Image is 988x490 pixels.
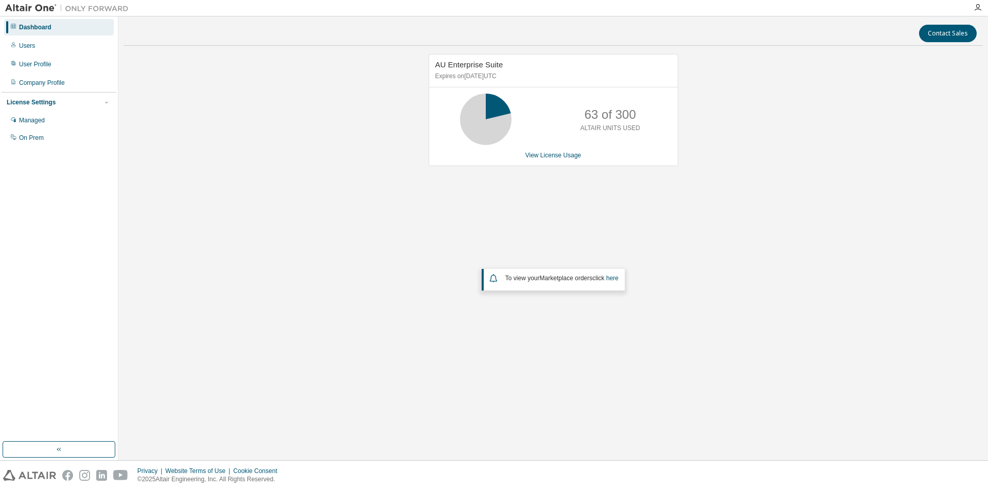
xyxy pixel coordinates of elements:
[7,98,56,106] div: License Settings
[525,152,581,159] a: View License Usage
[113,470,128,481] img: youtube.svg
[606,275,619,282] a: here
[505,275,619,282] span: To view your click
[233,467,283,475] div: Cookie Consent
[19,60,51,68] div: User Profile
[5,3,134,13] img: Altair One
[585,106,636,123] p: 63 of 300
[19,116,45,124] div: Managed
[19,79,65,87] div: Company Profile
[62,470,73,481] img: facebook.svg
[137,467,165,475] div: Privacy
[540,275,593,282] em: Marketplace orders
[919,25,977,42] button: Contact Sales
[19,42,35,50] div: Users
[580,124,640,133] p: ALTAIR UNITS USED
[165,467,233,475] div: Website Terms of Use
[19,134,44,142] div: On Prem
[19,23,51,31] div: Dashboard
[79,470,90,481] img: instagram.svg
[137,475,284,484] p: © 2025 Altair Engineering, Inc. All Rights Reserved.
[435,60,503,69] span: AU Enterprise Suite
[3,470,56,481] img: altair_logo.svg
[96,470,107,481] img: linkedin.svg
[435,72,669,81] p: Expires on [DATE] UTC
